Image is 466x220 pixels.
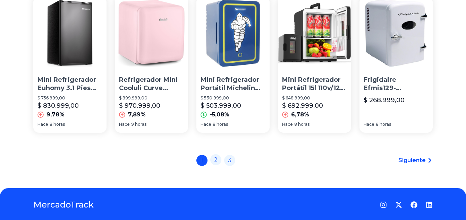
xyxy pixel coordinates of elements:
a: Instagram [380,201,387,208]
p: 7,89% [128,111,146,119]
p: $ 648.999,00 [282,95,347,101]
span: Siguiente [398,156,426,165]
p: 6,78% [291,111,309,119]
p: Frigidaire Efmis129-[PERSON_NAME] Mini Refrigerador 6 Latas 9.84 Ews [364,76,429,93]
p: $ 503.999,00 [201,101,241,111]
p: $ 756.999,00 [37,95,102,101]
span: 8 horas [50,122,65,127]
p: $ 268.999,00 [364,95,405,105]
a: Siguiente [398,156,433,165]
span: 9 horas [131,122,146,127]
span: Hace [119,122,130,127]
span: Hace [282,122,293,127]
span: Hace [37,122,48,127]
span: 8 horas [213,122,228,127]
a: Twitter [395,201,402,208]
a: MercadoTrack [33,199,94,210]
span: 8 horas [294,122,310,127]
p: Mini Refrigerador Portátil Michelin Para Dormitorio Y Oficin [201,76,265,93]
span: Hace [364,122,374,127]
span: 8 horas [376,122,391,127]
p: $ 899.999,00 [119,95,184,101]
a: 2 [210,154,221,165]
p: $ 530.999,00 [201,95,265,101]
a: Facebook [410,201,417,208]
p: Mini Refrigerador Portátil 15l 110v/12v Para Hogar Y Oficina [282,76,347,93]
p: -5,08% [210,111,229,119]
a: 3 [224,155,235,166]
a: LinkedIn [426,201,433,208]
span: Hace [201,122,211,127]
p: Refrigerador Mini Cooluli Curve Cbc1.7p [PERSON_NAME] 1.7 Pies³ [119,76,184,93]
p: $ 692.999,00 [282,101,323,111]
p: $ 830.999,00 [37,101,79,111]
p: Mini Refrigerador Euhomy 3.1 Pies Cúbicos Con Congelador [37,76,102,93]
p: $ 970.999,00 [119,101,160,111]
p: 9,78% [46,111,65,119]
